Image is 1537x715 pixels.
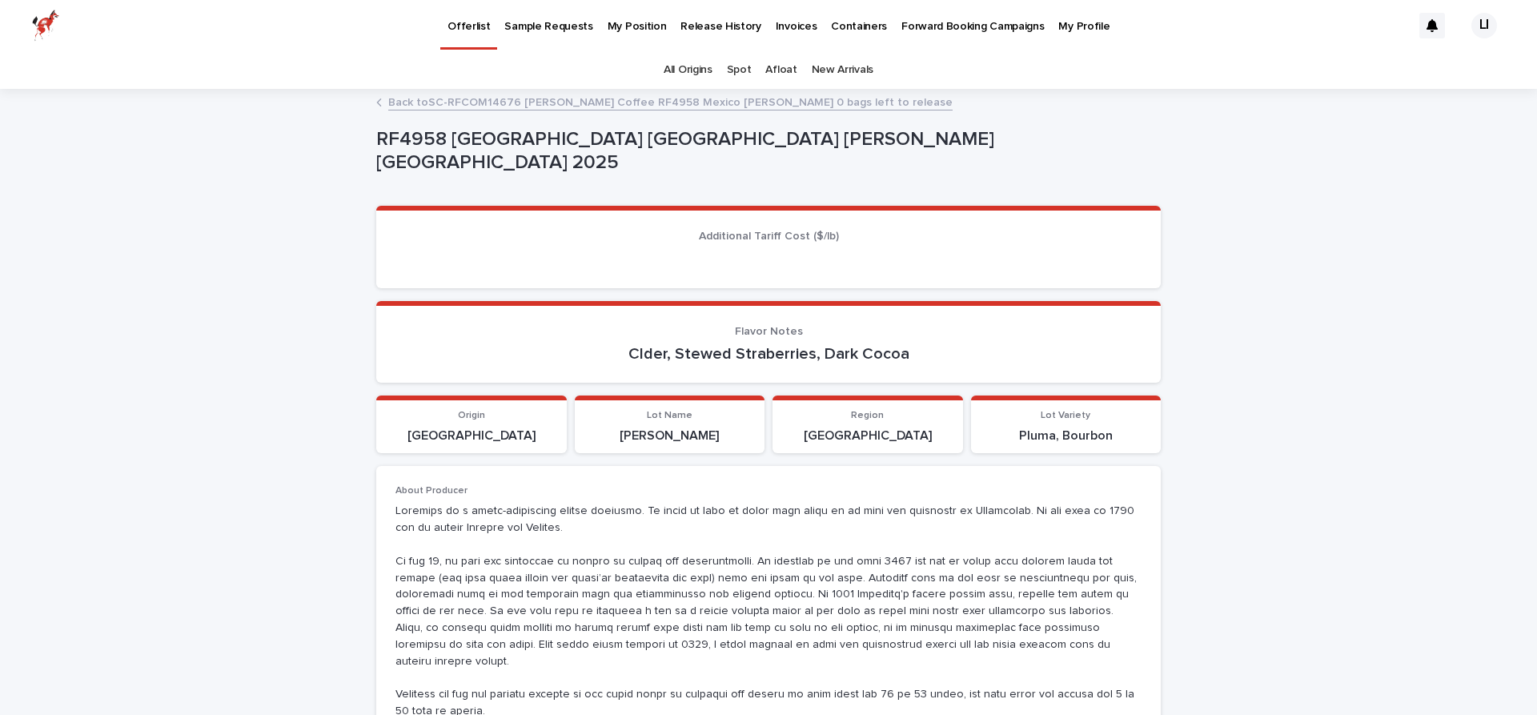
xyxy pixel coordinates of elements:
p: [GEOGRAPHIC_DATA] [782,428,953,444]
span: Origin [458,411,485,420]
span: Lot Name [647,411,692,420]
span: Region [851,411,884,420]
div: LI [1471,13,1497,38]
p: CIder, Stewed Straberries, Dark Cocoa [395,344,1142,364]
a: Spot [727,51,752,89]
a: New Arrivals [812,51,873,89]
a: Back toSC-RFCOM14676 [PERSON_NAME] Coffee RF4958 Mexico [PERSON_NAME] 0 bags left to release [388,92,953,110]
span: Additional Tariff Cost ($/lb) [699,231,839,242]
a: Afloat [765,51,797,89]
span: Flavor Notes [735,326,803,337]
p: [GEOGRAPHIC_DATA] [386,428,557,444]
p: [PERSON_NAME] [584,428,756,444]
span: Lot Variety [1041,411,1090,420]
span: About Producer [395,486,468,496]
p: RF4958 [GEOGRAPHIC_DATA] [GEOGRAPHIC_DATA] [PERSON_NAME] [GEOGRAPHIC_DATA] 2025 [376,128,1154,175]
a: All Origins [664,51,712,89]
p: Pluma, Bourbon [981,428,1152,444]
img: zttTXibQQrCfv9chImQE [32,10,59,42]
